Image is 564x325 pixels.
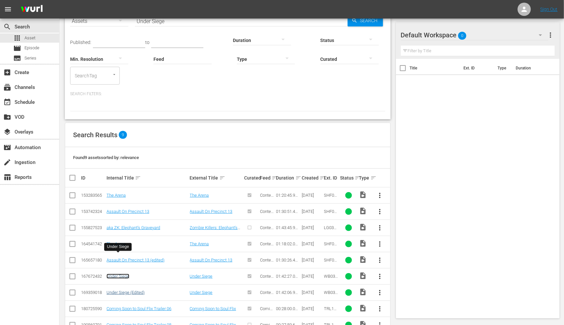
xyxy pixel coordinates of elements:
[372,301,388,317] button: more_vert
[81,241,105,246] div: 164541742
[376,289,384,297] span: more_vert
[324,193,337,203] span: SHF0032F
[190,274,213,279] a: Under Siege
[145,40,150,45] span: to
[190,209,233,214] a: Assault On Precinct 13
[324,290,338,300] span: WB0337FE
[494,59,512,77] th: Type
[302,209,322,214] div: [DATE]
[324,241,337,251] span: SHF0032FE
[376,256,384,264] span: more_vert
[107,244,129,250] div: Under Siege
[81,193,105,198] div: 153283565
[190,241,209,246] a: The Arena
[190,258,233,263] a: Assault On Precinct 13
[359,288,367,296] span: Video
[276,193,300,198] div: 01:20:45.924
[190,225,240,235] a: Zombie Killers: Elephant's Graveyard
[107,225,160,230] a: aka ZK: Elephant's Graveyard
[372,285,388,301] button: more_vert
[410,59,460,77] th: Title
[3,113,11,121] span: create_new_folder
[260,274,274,284] span: Content
[24,45,39,51] span: Episode
[260,241,274,251] span: Content
[324,225,337,235] span: LG0332F
[244,175,258,181] div: Curated
[81,209,105,214] div: 153742324
[260,225,274,235] span: Content
[372,187,388,203] button: more_vert
[324,306,337,316] span: TRL106F
[70,12,128,30] div: Assets
[359,191,367,199] span: Video
[70,40,91,45] span: Published:
[24,35,35,41] span: Asset
[359,239,367,247] span: Video
[111,71,117,78] button: Open
[260,209,274,219] span: Content
[359,272,367,280] span: Video
[260,258,274,267] span: Content
[302,274,322,279] div: [DATE]
[302,225,322,230] div: [DATE]
[370,175,376,181] span: sort
[276,306,300,311] div: 00:28:00.078
[135,175,141,181] span: sort
[3,98,11,106] span: event_available
[376,208,384,216] span: more_vert
[81,258,105,263] div: 165657180
[324,175,338,181] div: Ext. ID
[107,306,171,311] a: Coming Soon to Soul Flix Trailer 06
[372,252,388,268] button: more_vert
[547,31,555,39] span: more_vert
[324,258,337,267] span: SHF0033FE
[3,128,11,136] span: layers
[24,55,36,61] span: Series
[355,175,361,181] span: sort
[276,274,300,279] div: 01:42:27.008
[4,5,12,13] span: menu
[460,59,494,77] th: Ext. ID
[260,174,274,182] div: Feed
[376,305,384,313] span: more_vert
[458,29,466,43] span: 0
[81,175,105,181] div: ID
[376,272,384,280] span: more_vert
[3,83,11,91] span: Channels
[302,258,322,263] div: [DATE]
[190,193,209,198] a: The Arena
[372,220,388,236] button: more_vert
[260,193,274,203] span: Content
[302,193,322,198] div: [DATE]
[276,258,300,263] div: 01:30:26.421
[376,191,384,199] span: more_vert
[302,241,322,246] div: [DATE]
[547,27,555,43] button: more_vert
[376,224,384,232] span: more_vert
[359,174,370,182] div: Type
[302,174,322,182] div: Created
[376,240,384,248] span: more_vert
[359,304,367,312] span: Video
[359,256,367,264] span: Video
[107,174,188,182] div: Internal Title
[13,54,21,62] span: Series
[272,175,278,181] span: sort
[260,290,274,300] span: Content
[107,209,149,214] a: Assault On Precinct 13
[190,174,242,182] div: External Title
[372,204,388,220] button: more_vert
[340,174,357,182] div: Status
[81,225,105,230] div: 155827523
[119,131,127,139] span: 9
[73,155,139,160] span: Found 9 assets sorted by: relevance
[107,290,145,295] a: Under Siege (Edited)
[81,306,105,311] div: 180725590
[276,174,300,182] div: Duration
[324,209,337,219] span: SHF0033F
[276,241,300,246] div: 01:18:02.068
[107,274,129,279] a: Under Siege
[73,131,117,139] span: Search Results
[3,173,11,181] span: table_chart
